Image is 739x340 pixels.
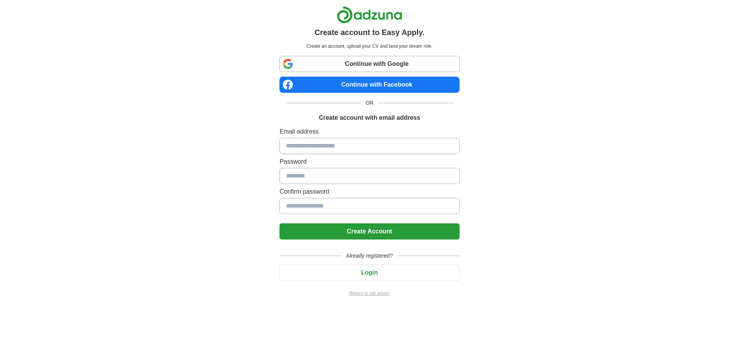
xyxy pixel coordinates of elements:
[279,77,459,93] a: Continue with Facebook
[279,187,459,196] label: Confirm password
[279,265,459,281] button: Login
[319,113,420,122] h1: Create account with email address
[279,223,459,240] button: Create Account
[279,56,459,72] a: Continue with Google
[314,27,425,38] h1: Create account to Easy Apply.
[341,252,397,260] span: Already registered?
[337,6,402,23] img: Adzuna logo
[279,269,459,276] a: Login
[279,290,459,297] a: Return to job advert
[279,157,459,166] label: Password
[281,43,458,50] p: Create an account, upload your CV and land your dream role.
[279,127,459,136] label: Email address
[361,99,378,107] span: OR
